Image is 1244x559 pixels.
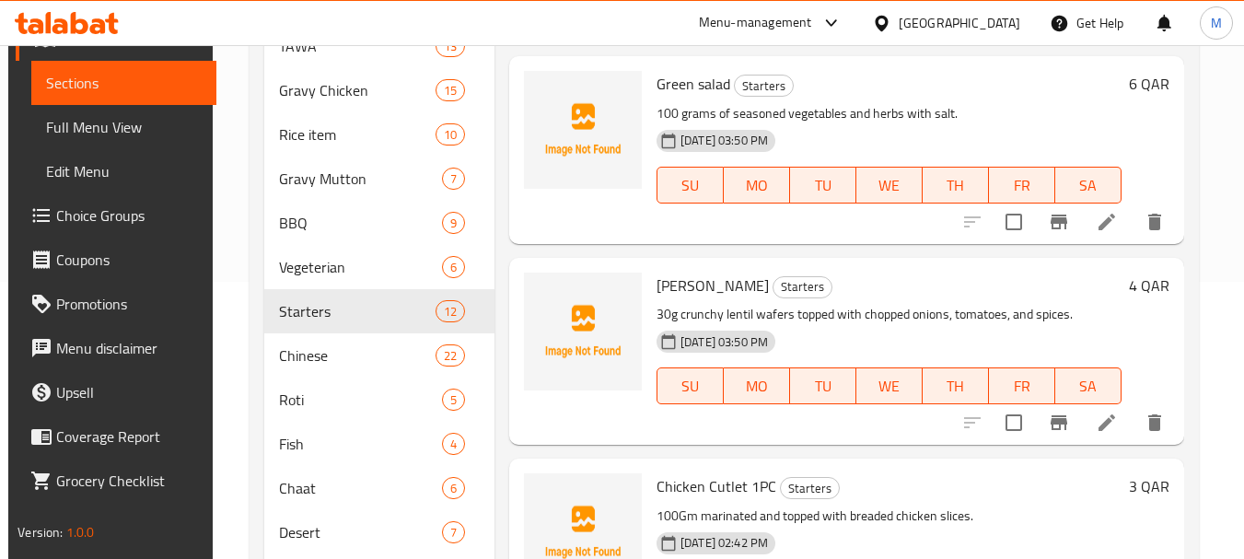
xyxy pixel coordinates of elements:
[657,70,730,98] span: Green salad
[657,367,724,404] button: SU
[864,172,915,199] span: WE
[734,75,794,97] div: Starters
[279,433,441,455] span: Fish
[724,367,790,404] button: MO
[56,381,202,403] span: Upsell
[781,478,839,499] span: Starters
[442,212,465,234] div: items
[773,276,831,297] span: Starters
[994,203,1033,241] span: Select to update
[16,370,216,414] a: Upsell
[773,276,832,298] div: Starters
[1133,200,1177,244] button: delete
[56,337,202,359] span: Menu disclaimer
[279,300,435,322] span: Starters
[31,105,216,149] a: Full Menu View
[436,79,465,101] div: items
[1037,200,1081,244] button: Branch-specific-item
[657,167,724,204] button: SU
[56,293,202,315] span: Promotions
[1129,473,1169,499] h6: 3 QAR
[436,82,464,99] span: 15
[1211,13,1222,33] span: M
[279,477,441,499] div: Chaat
[864,373,915,400] span: WE
[657,303,1122,326] p: 30g crunchy lentil wafers topped with chopped onions, tomatoes, and spices.
[442,389,465,411] div: items
[60,28,202,50] span: Menus
[443,480,464,497] span: 6
[923,367,989,404] button: TH
[930,373,982,400] span: TH
[1129,273,1169,298] h6: 4 QAR
[1129,71,1169,97] h6: 6 QAR
[797,373,849,400] span: TU
[735,76,793,97] span: Starters
[442,256,465,278] div: items
[673,534,775,552] span: [DATE] 02:42 PM
[279,389,441,411] span: Roti
[790,167,856,204] button: TU
[442,477,465,499] div: items
[989,367,1055,404] button: FR
[279,521,441,543] span: Desert
[56,249,202,271] span: Coupons
[1037,401,1081,445] button: Branch-specific-item
[443,259,464,276] span: 6
[279,344,435,367] span: Chinese
[16,193,216,238] a: Choice Groups
[1063,172,1114,199] span: SA
[436,126,464,144] span: 10
[16,238,216,282] a: Coupons
[443,524,464,542] span: 7
[264,157,494,201] div: Gravy Mutton7
[443,170,464,188] span: 7
[264,68,494,112] div: Gravy Chicken15
[790,367,856,404] button: TU
[56,470,202,492] span: Grocery Checklist
[279,79,435,101] span: Gravy Chicken
[264,289,494,333] div: Starters12
[899,13,1020,33] div: [GEOGRAPHIC_DATA]
[279,168,441,190] span: Gravy Mutton
[264,510,494,554] div: Desert7
[657,102,1122,125] p: 100 grams of seasoned vegetables and herbs with salt.
[797,172,849,199] span: TU
[657,505,1122,528] p: 100Gm marinated and topped with breaded chicken slices.
[442,521,465,543] div: items
[436,344,465,367] div: items
[665,172,716,199] span: SU
[1063,373,1114,400] span: SA
[264,466,494,510] div: Chaat6
[731,172,783,199] span: MO
[856,367,923,404] button: WE
[1096,211,1118,233] a: Edit menu item
[264,333,494,378] div: Chinese22
[66,520,95,544] span: 1.0.0
[16,459,216,503] a: Grocery Checklist
[657,472,776,500] span: Chicken Cutlet 1PC
[994,403,1033,442] span: Select to update
[46,72,202,94] span: Sections
[56,425,202,448] span: Coverage Report
[930,172,982,199] span: TH
[279,212,441,234] span: BBQ
[856,167,923,204] button: WE
[524,273,642,390] img: Masala Pappad
[31,149,216,193] a: Edit Menu
[16,414,216,459] a: Coverage Report
[264,245,494,289] div: Vegeterian6
[279,256,441,278] span: Vegeterian
[780,477,840,499] div: Starters
[436,303,464,320] span: 12
[264,112,494,157] div: Rice item10
[989,167,1055,204] button: FR
[524,71,642,189] img: Green salad
[673,132,775,149] span: [DATE] 03:50 PM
